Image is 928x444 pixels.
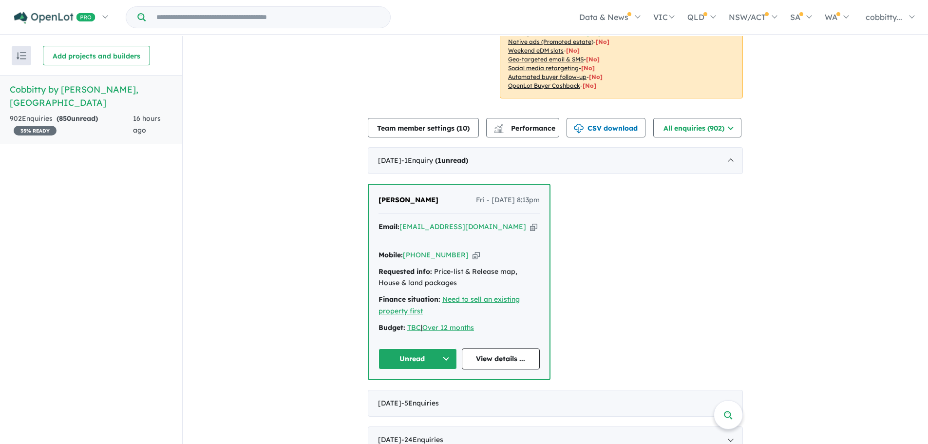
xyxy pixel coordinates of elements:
span: 35 % READY [14,126,57,135]
button: CSV download [567,118,645,137]
h5: Cobbitty by [PERSON_NAME] , [GEOGRAPHIC_DATA] [10,83,172,109]
div: [DATE] [368,390,743,417]
button: Team member settings (10) [368,118,479,137]
u: OpenLot Buyer Cashback [508,82,580,89]
img: Openlot PRO Logo White [14,12,95,24]
a: Over 12 months [422,323,474,332]
button: Performance [486,118,559,137]
span: 1 [437,156,441,165]
img: bar-chart.svg [494,127,504,133]
span: Fri - [DATE] 8:13pm [476,194,540,206]
strong: Requested info: [379,267,432,276]
a: View details ... [462,348,540,369]
a: Need to sell an existing property first [379,295,520,315]
span: 850 [59,114,71,123]
u: Geo-targeted email & SMS [508,56,584,63]
button: Unread [379,348,457,369]
u: Automated buyer follow-up [508,73,587,80]
input: Try estate name, suburb, builder or developer [148,7,388,28]
span: [No] [566,47,580,54]
a: TBC [407,323,421,332]
span: [PERSON_NAME] [379,195,438,204]
span: - 1 Enquir y [401,156,468,165]
a: [PERSON_NAME] [379,194,438,206]
u: Weekend eDM slots [508,47,564,54]
u: Native ads (Promoted estate) [508,38,593,45]
span: - 5 Enquir ies [401,399,439,407]
button: All enquiries (902) [653,118,741,137]
strong: Budget: [379,323,405,332]
div: Price-list & Release map, House & land packages [379,266,540,290]
strong: ( unread) [57,114,98,123]
img: line-chart.svg [494,124,503,129]
div: | [379,322,540,334]
button: Copy [530,222,537,232]
span: cobbitty... [866,12,902,22]
span: 16 hours ago [133,114,161,135]
span: [No] [581,64,595,72]
img: sort.svg [17,52,26,59]
div: 902 Enquir ies [10,113,133,136]
span: [No] [596,38,609,45]
span: [No] [589,73,603,80]
u: Invite your team members [508,29,584,37]
strong: Email: [379,222,399,231]
strong: ( unread) [435,156,468,165]
strong: Finance situation: [379,295,440,304]
span: [ Yes ] [587,29,601,37]
span: - 24 Enquir ies [401,435,443,444]
span: [No] [583,82,596,89]
span: Performance [495,124,555,133]
div: [DATE] [368,147,743,174]
button: Add projects and builders [43,46,150,65]
strong: Mobile: [379,251,403,259]
span: [No] [586,56,600,63]
span: 10 [459,124,467,133]
a: [PHONE_NUMBER] [403,251,469,259]
img: download icon [574,124,584,134]
button: Copy [473,250,480,260]
u: Social media retargeting [508,64,579,72]
a: [EMAIL_ADDRESS][DOMAIN_NAME] [399,222,526,231]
